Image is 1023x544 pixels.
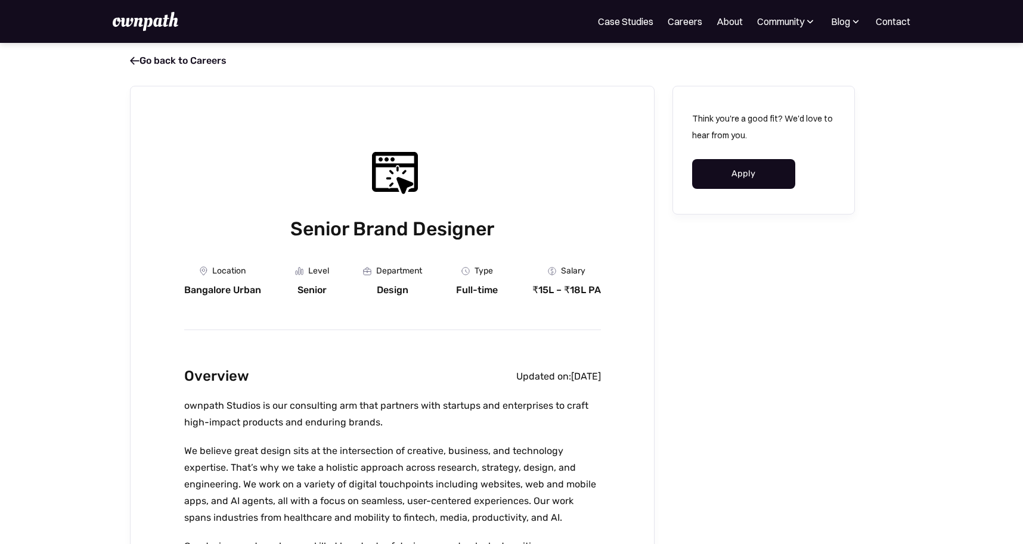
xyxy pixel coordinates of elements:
a: Contact [876,14,910,29]
p: ownpath Studios is our consulting arm that partners with startups and enterprises to craft high-i... [184,397,601,431]
div: Updated on: [516,371,571,383]
div: [DATE] [571,371,601,383]
div: Design [377,284,408,296]
div: Type [475,266,493,276]
img: Graph Icon - Job Board X Webflow Template [295,267,303,275]
span:  [130,55,139,67]
img: Clock Icon - Job Board X Webflow Template [461,267,470,275]
p: We believe great design sits at the intersection of creative, business, and technology expertise.... [184,443,601,526]
div: Level [308,266,329,276]
h2: Overview [184,365,249,388]
div: Department [376,266,422,276]
div: Community [757,14,816,29]
img: Location Icon - Job Board X Webflow Template [200,266,207,276]
div: Salary [561,266,585,276]
div: Full-time [456,284,498,296]
img: Money Icon - Job Board X Webflow Template [548,267,556,275]
div: Blog [831,14,850,29]
div: Senior [297,284,327,296]
a: Apply [692,159,795,189]
div: Community [757,14,804,29]
a: Go back to Careers [130,55,227,66]
h1: Senior Brand Designer [184,215,601,243]
div: ₹15L – ₹18L PA [532,284,601,296]
div: Location [212,266,246,276]
p: Think you're a good fit? We'd love to hear from you. [692,110,835,144]
a: Case Studies [598,14,653,29]
img: Portfolio Icon - Job Board X Webflow Template [363,267,371,275]
a: Careers [668,14,702,29]
div: Bangalore Urban [184,284,261,296]
a: About [717,14,743,29]
div: Blog [830,14,861,29]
